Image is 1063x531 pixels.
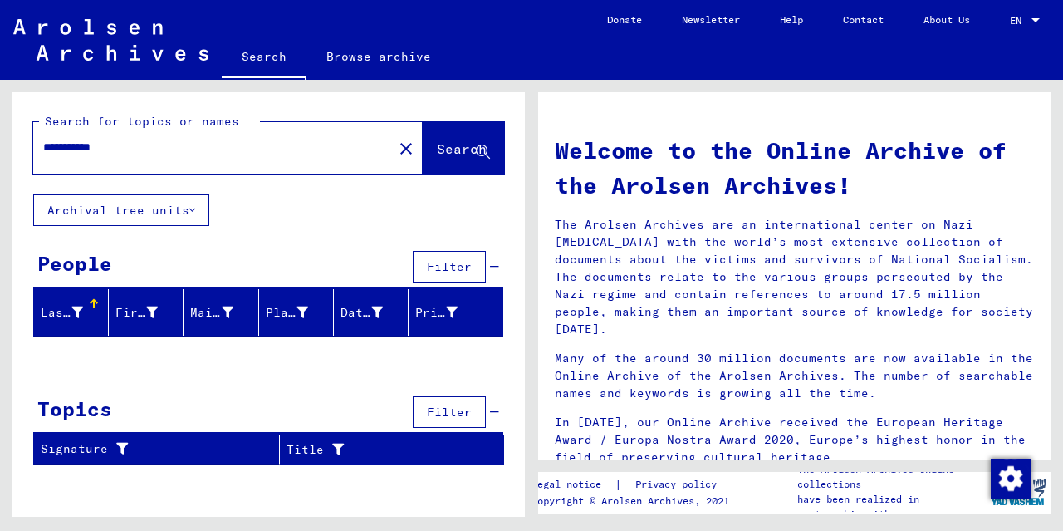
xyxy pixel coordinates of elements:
[797,492,987,522] p: have been realized in partnership with
[115,299,183,326] div: First Name
[415,304,458,322] div: Prisoner #
[222,37,306,80] a: Search
[41,299,108,326] div: Last Name
[13,19,208,61] img: Arolsen_neg.svg
[423,122,504,174] button: Search
[555,350,1034,402] p: Many of the around 30 million documents are now available in the Online Archive of the Arolsen Ar...
[531,494,737,509] p: Copyright © Arolsen Archives, 2021
[37,394,112,424] div: Topics
[340,304,383,322] div: Date of Birth
[987,471,1050,513] img: yv_logo.png
[266,299,333,326] div: Place of Birth
[340,299,408,326] div: Date of Birth
[531,476,737,494] div: |
[413,251,486,283] button: Filter
[184,289,258,336] mat-header-cell: Maiden Name
[1010,15,1028,27] span: EN
[797,462,987,492] p: The Arolsen Archives online collections
[287,441,463,459] div: Title
[190,299,257,326] div: Maiden Name
[41,440,258,458] div: Signature
[37,248,112,278] div: People
[409,289,502,336] mat-header-cell: Prisoner #
[109,289,184,336] mat-header-cell: First Name
[306,37,451,76] a: Browse archive
[259,289,334,336] mat-header-cell: Place of Birth
[266,304,308,322] div: Place of Birth
[389,131,423,165] button: Clear
[427,259,472,274] span: Filter
[41,304,83,322] div: Last Name
[555,133,1034,203] h1: Welcome to the Online Archive of the Arolsen Archives!
[396,139,416,159] mat-icon: close
[41,436,279,463] div: Signature
[45,114,239,129] mat-label: Search for topics or names
[287,436,483,463] div: Title
[334,289,409,336] mat-header-cell: Date of Birth
[622,476,737,494] a: Privacy policy
[33,194,209,226] button: Archival tree units
[555,216,1034,338] p: The Arolsen Archives are an international center on Nazi [MEDICAL_DATA] with the world’s most ext...
[991,459,1031,499] img: Change consent
[555,414,1034,466] p: In [DATE], our Online Archive received the European Heritage Award / Europa Nostra Award 2020, Eu...
[531,476,615,494] a: Legal notice
[415,299,483,326] div: Prisoner #
[115,304,158,322] div: First Name
[34,289,109,336] mat-header-cell: Last Name
[427,405,472,420] span: Filter
[190,304,233,322] div: Maiden Name
[437,140,487,157] span: Search
[413,396,486,428] button: Filter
